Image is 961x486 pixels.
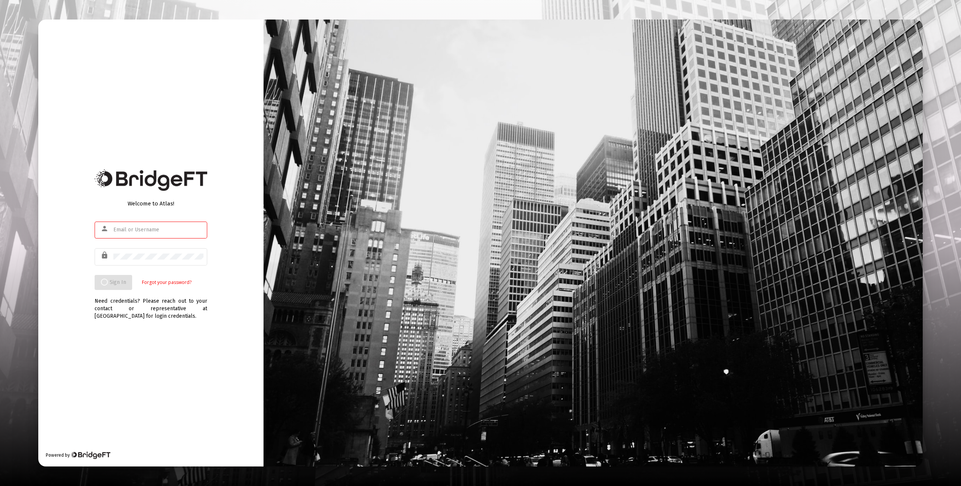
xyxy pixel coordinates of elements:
div: Need credentials? Please reach out to your contact or representative at [GEOGRAPHIC_DATA] for log... [95,290,207,320]
img: Bridge Financial Technology Logo [95,169,207,191]
img: Bridge Financial Technology Logo [71,451,110,459]
a: Forgot your password? [142,279,191,286]
input: Email or Username [113,227,203,233]
mat-icon: person [101,224,110,233]
button: Sign In [95,275,132,290]
span: Sign In [101,279,126,285]
mat-icon: lock [101,251,110,260]
div: Powered by [46,451,110,459]
div: Welcome to Atlas! [95,200,207,207]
